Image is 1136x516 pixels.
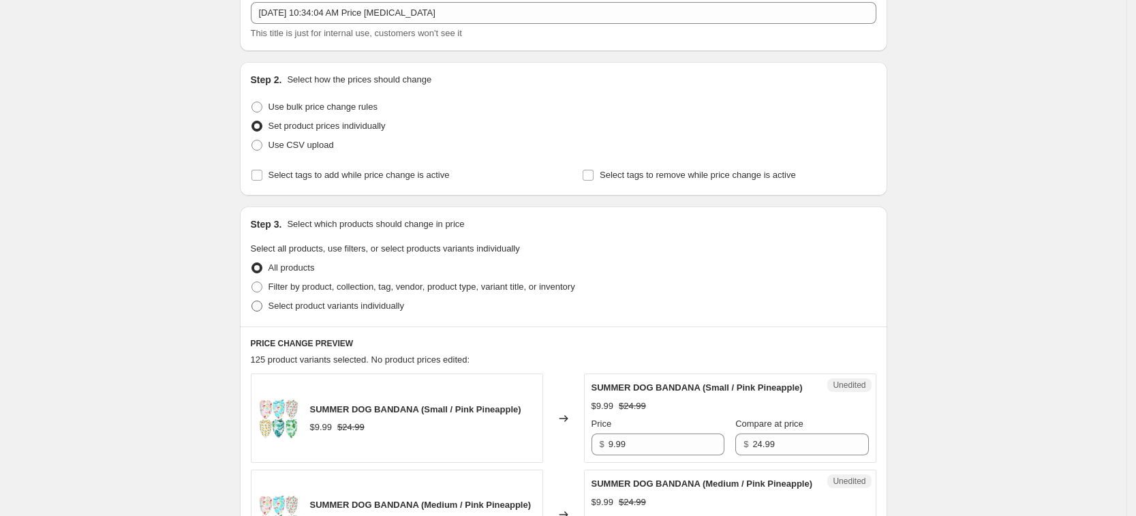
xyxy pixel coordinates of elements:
[268,140,334,150] span: Use CSV upload
[310,422,333,432] span: $9.99
[600,170,796,180] span: Select tags to remove while price change is active
[743,439,748,449] span: $
[310,404,521,414] span: SUMMER DOG BANDANA (Small / Pink Pineapple)
[287,73,431,87] p: Select how the prices should change
[268,262,315,273] span: All products
[833,380,865,391] span: Unedited
[268,102,378,112] span: Use bulk price change rules
[833,476,865,487] span: Unedited
[592,479,813,489] span: SUMMER DOG BANDANA (Medium / Pink Pineapple)
[251,28,462,38] span: This title is just for internal use, customers won't see it
[619,401,646,411] span: $24.99
[251,217,282,231] h2: Step 3.
[310,500,532,510] span: SUMMER DOG BANDANA (Medium / Pink Pineapple)
[268,301,404,311] span: Select product variants individually
[251,2,876,24] input: 30% off holiday sale
[592,497,614,507] span: $9.99
[258,398,299,439] img: 9_59770baa-2cb4-4955-aabb-2ba27fd04c8d_80x.png
[735,419,803,429] span: Compare at price
[251,354,470,365] span: 125 product variants selected. No product prices edited:
[251,73,282,87] h2: Step 2.
[268,121,386,131] span: Set product prices individually
[287,217,464,231] p: Select which products should change in price
[592,401,614,411] span: $9.99
[268,170,450,180] span: Select tags to add while price change is active
[268,282,575,292] span: Filter by product, collection, tag, vendor, product type, variant title, or inventory
[251,243,520,254] span: Select all products, use filters, or select products variants individually
[251,338,876,349] h6: PRICE CHANGE PREVIEW
[600,439,604,449] span: $
[619,497,646,507] span: $24.99
[592,382,803,393] span: SUMMER DOG BANDANA (Small / Pink Pineapple)
[592,419,612,429] span: Price
[337,422,365,432] span: $24.99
